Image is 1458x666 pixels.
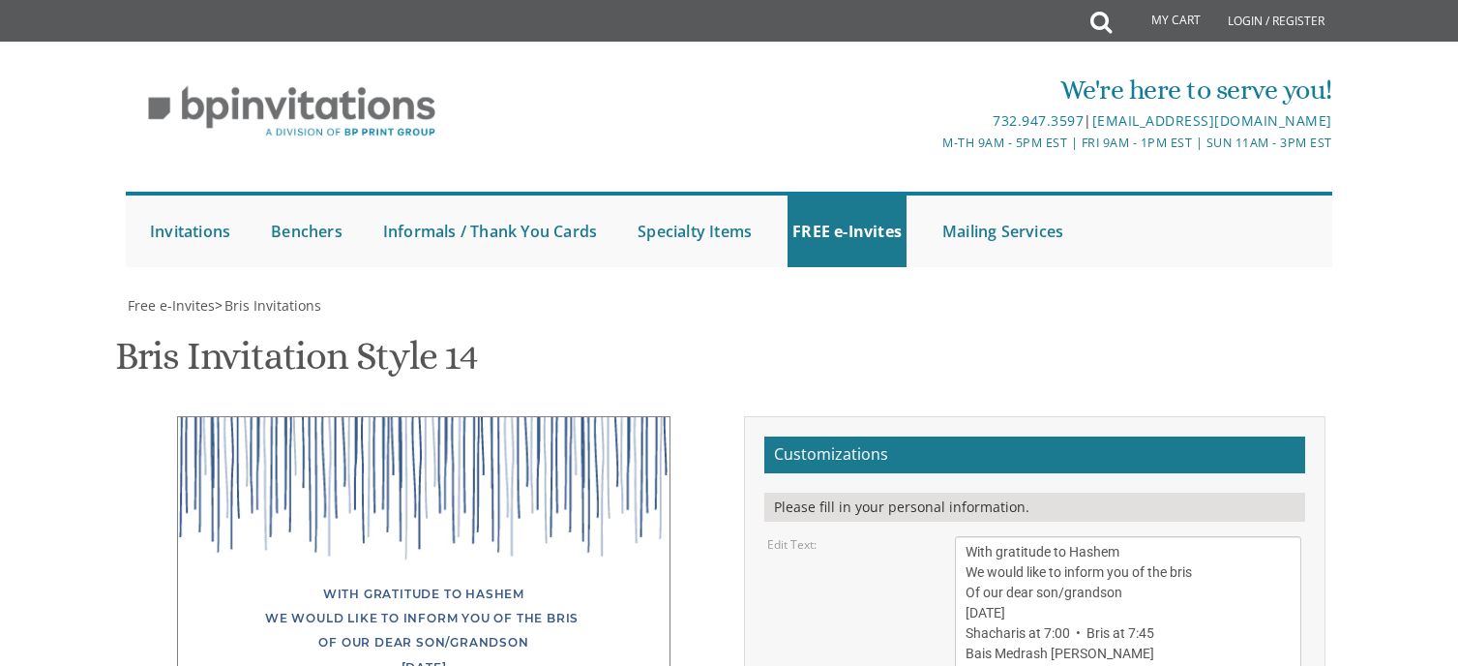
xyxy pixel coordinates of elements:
label: Edit Text: [767,536,817,553]
span: Free e-Invites [128,296,215,315]
div: | [529,109,1332,133]
div: Please fill in your personal information. [764,493,1305,522]
a: FREE e-Invites [788,196,907,267]
h2: Customizations [764,437,1305,473]
div: M-Th 9am - 5pm EST | Fri 9am - 1pm EST | Sun 11am - 3pm EST [529,133,1332,153]
div: We're here to serve you! [529,71,1332,109]
a: Free e-Invites [126,296,215,315]
span: > [215,296,321,315]
a: Benchers [266,196,347,267]
a: Mailing Services [937,196,1068,267]
a: Informals / Thank You Cards [378,196,602,267]
h1: Bris Invitation Style 14 [115,335,478,392]
a: [EMAIL_ADDRESS][DOMAIN_NAME] [1092,111,1332,130]
a: My Cart [1110,2,1214,41]
span: Bris Invitations [224,296,321,315]
a: Bris Invitations [223,296,321,315]
a: Invitations [145,196,235,267]
img: BP Invitation Loft [126,72,458,152]
a: Specialty Items [633,196,757,267]
a: 732.947.3597 [993,111,1084,130]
